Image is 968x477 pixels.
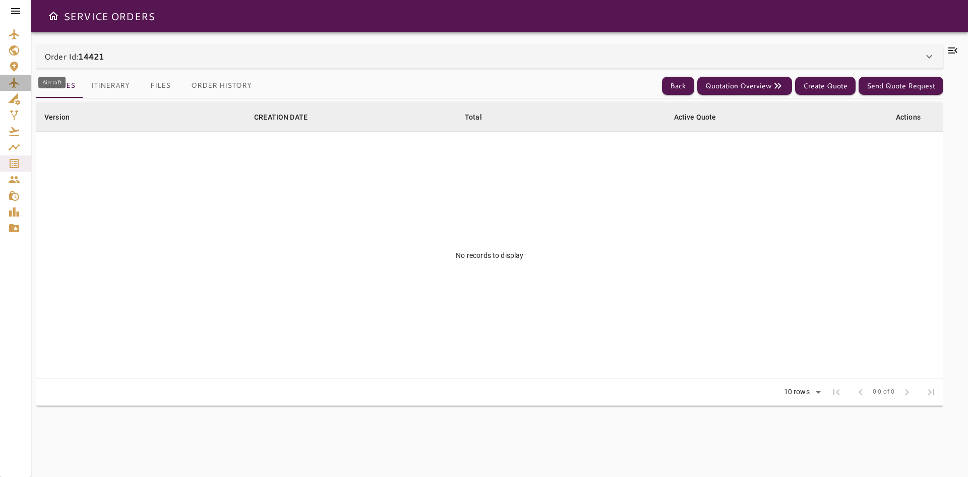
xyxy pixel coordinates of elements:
div: Active Quote [674,111,716,123]
span: 0-0 of 0 [873,387,895,397]
h6: SERVICE ORDERS [64,8,155,24]
button: Files [138,74,183,98]
span: Last Page [919,380,943,404]
div: basic tabs example [36,74,260,98]
button: Quotes [36,74,83,98]
p: Order Id: [44,50,104,63]
button: Order History [183,74,260,98]
button: Create Quote [795,77,856,95]
div: Version [44,111,70,123]
div: CREATION DATE [254,111,308,123]
button: Quotation Overview [697,77,792,95]
span: Version [44,111,83,123]
td: No records to display [36,132,943,379]
div: Total [465,111,482,123]
span: Active Quote [674,111,730,123]
div: Aircraft [38,77,66,88]
div: 10 rows [777,385,824,400]
span: Next Page [895,380,919,404]
div: 10 rows [781,388,812,396]
span: CREATION DATE [254,111,321,123]
button: Open drawer [43,6,64,26]
span: Total [465,111,495,123]
button: Send Quote Request [859,77,943,95]
b: 14421 [78,50,104,62]
div: Order Id:14421 [36,44,943,69]
span: First Page [824,380,849,404]
span: Previous Page [849,380,873,404]
button: Itinerary [83,74,138,98]
button: Back [662,77,694,95]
